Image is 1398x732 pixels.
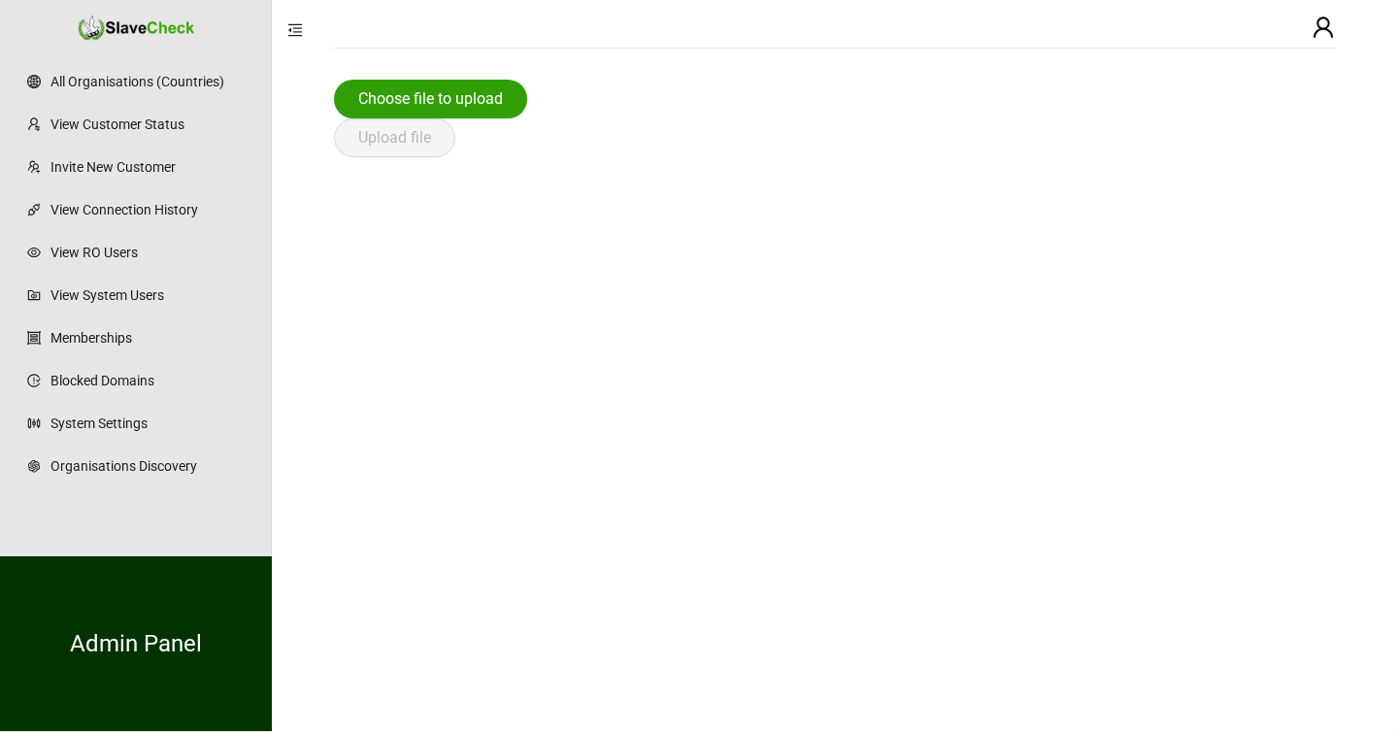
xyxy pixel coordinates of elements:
a: Organisations Discovery [50,447,251,485]
button: Choose file to upload [334,80,527,118]
a: Memberships [50,318,251,357]
a: Blocked Domains [50,361,251,400]
a: All Organisations (Countries) [50,62,251,101]
span: user [1312,16,1335,39]
span: Choose file to upload [358,87,503,111]
a: Invite New Customer [50,148,251,186]
a: View Customer Status [50,105,251,144]
button: Upload file [334,118,455,157]
a: View RO Users [50,233,251,272]
span: menu-fold [287,22,303,38]
a: System Settings [50,404,251,443]
a: View System Users [50,276,251,315]
a: View Connection History [50,190,251,229]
